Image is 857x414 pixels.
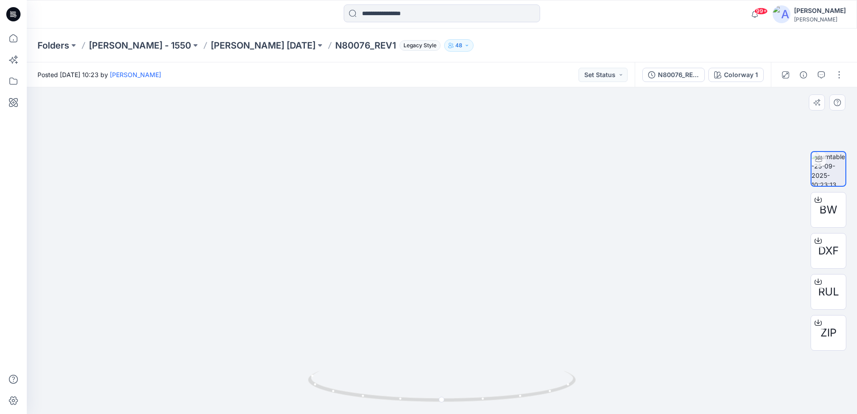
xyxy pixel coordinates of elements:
[708,68,764,82] button: Colorway 1
[820,325,836,341] span: ZIP
[811,152,845,186] img: turntable-25-09-2025-10:23:13
[37,70,161,79] span: Posted [DATE] 10:23 by
[37,39,69,52] a: Folders
[211,39,316,52] a: [PERSON_NAME] [DATE]
[455,41,462,50] p: 48
[818,284,839,300] span: RUL
[818,243,839,259] span: DXF
[396,39,441,52] button: Legacy Style
[724,70,758,80] div: Colorway 1
[642,68,705,82] button: N80076_REV1
[658,70,699,80] div: N80076_REV1
[794,5,846,16] div: [PERSON_NAME]
[110,71,161,78] a: [PERSON_NAME]
[820,202,837,218] span: BW
[794,16,846,23] div: [PERSON_NAME]
[444,39,474,52] button: 48
[754,8,768,15] span: 99+
[335,39,396,52] p: N80076_REV1
[89,39,191,52] a: [PERSON_NAME] - 1550
[399,40,441,51] span: Legacy Style
[796,68,811,82] button: Details
[773,5,790,23] img: avatar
